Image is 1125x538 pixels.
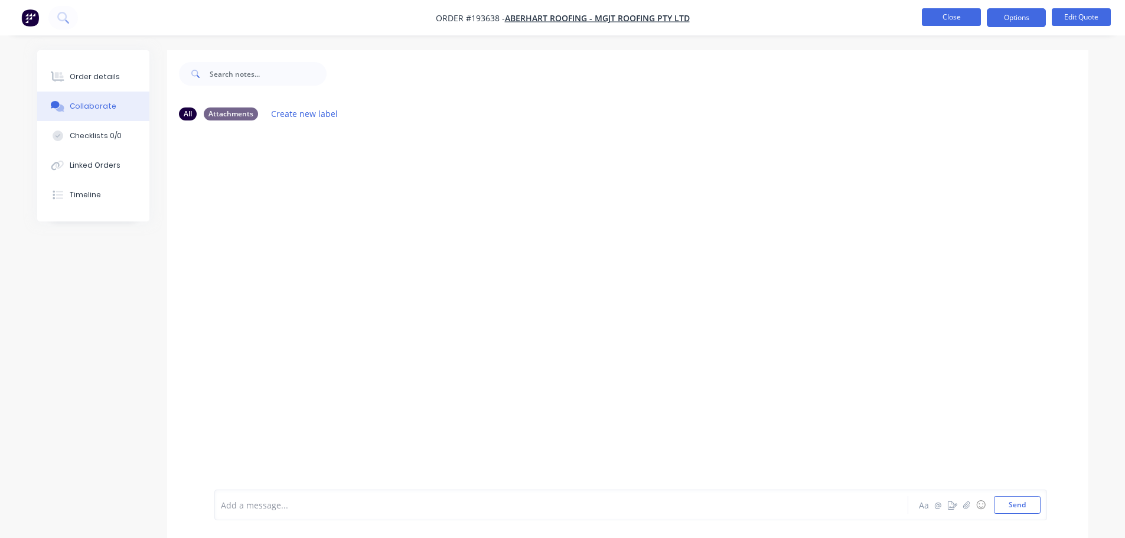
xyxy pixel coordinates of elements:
a: Aberhart Roofing - MGJT Roofing Pty Ltd [505,12,690,24]
button: Close [922,8,981,26]
button: Order details [37,62,149,92]
div: Attachments [204,107,258,120]
div: Timeline [70,190,101,200]
div: All [179,107,197,120]
button: Collaborate [37,92,149,121]
div: Checklists 0/0 [70,131,122,141]
div: Linked Orders [70,160,120,171]
button: Aa [917,498,931,512]
button: @ [931,498,945,512]
button: Timeline [37,180,149,210]
div: Collaborate [70,101,116,112]
input: Search notes... [210,62,327,86]
button: ☺ [974,498,988,512]
button: Send [994,496,1041,514]
img: Factory [21,9,39,27]
button: Options [987,8,1046,27]
button: Checklists 0/0 [37,121,149,151]
span: Order #193638 - [436,12,505,24]
div: Order details [70,71,120,82]
button: Create new label [265,106,344,122]
button: Edit Quote [1052,8,1111,26]
button: Linked Orders [37,151,149,180]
